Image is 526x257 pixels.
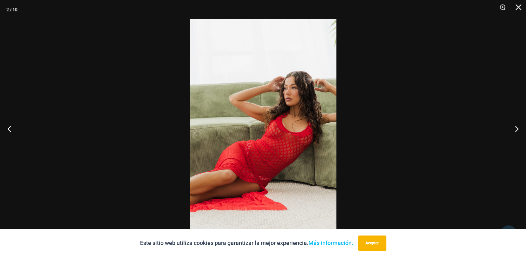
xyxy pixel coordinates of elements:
font: 2 / 10 [6,7,17,12]
button: Aceptar [358,235,386,251]
font: Aceptar [366,241,379,245]
img: A veces vestido rojo 587 09 [190,19,336,238]
button: Próximo [502,113,526,145]
a: Más información. [308,240,353,246]
font: Este sitio web utiliza cookies para garantizar la mejor experiencia. [140,240,308,246]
